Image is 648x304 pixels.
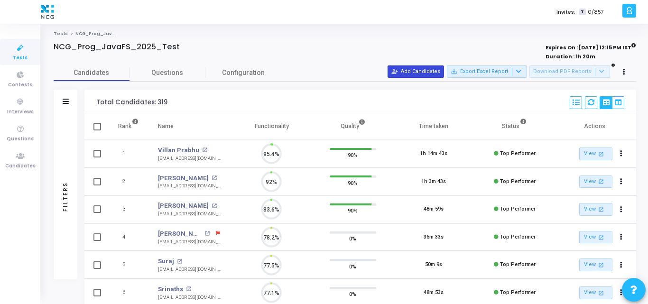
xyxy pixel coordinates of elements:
div: [EMAIL_ADDRESS][DOMAIN_NAME] [158,155,222,162]
a: View [579,286,612,299]
a: View [579,231,612,244]
button: Add Candidates [388,65,444,78]
td: 5 [108,251,148,279]
span: Top Performer [500,206,536,212]
a: Tests [54,31,68,37]
div: Name [158,121,174,131]
span: 0% [349,234,356,243]
nav: breadcrumb [54,31,636,37]
mat-icon: open_in_new [186,286,191,292]
div: 48m 59s [424,205,444,213]
div: View Options [600,96,624,109]
div: [EMAIL_ADDRESS][DOMAIN_NAME] [158,294,222,301]
div: 50m 9s [425,261,442,269]
span: Top Performer [500,150,536,157]
mat-icon: open_in_new [597,205,605,213]
a: [PERSON_NAME] [158,174,209,183]
span: 90% [348,150,358,160]
th: Quality [312,113,393,140]
button: Actions [615,147,628,161]
mat-icon: open_in_new [212,175,217,181]
span: 0% [349,289,356,299]
td: 4 [108,223,148,251]
th: Status [474,113,555,140]
span: Interviews [7,108,34,116]
a: View [579,203,612,216]
mat-icon: open_in_new [597,177,605,185]
span: Top Performer [500,234,536,240]
a: Srinaths [158,285,183,294]
span: T [579,9,585,16]
span: Candidates [5,162,36,170]
td: 3 [108,195,148,223]
span: Tests [13,54,28,62]
button: Actions [615,258,628,272]
th: Functionality [231,113,312,140]
button: Actions [615,286,628,300]
div: 36m 33s [424,233,444,241]
div: [EMAIL_ADDRESS][DOMAIN_NAME] [158,239,222,246]
div: [EMAIL_ADDRESS][DOMAIN_NAME] [158,211,222,218]
div: [EMAIL_ADDRESS][DOMAIN_NAME] [158,266,222,273]
button: Actions [615,230,628,244]
label: Invites: [556,8,575,16]
button: Actions [615,203,628,216]
mat-icon: open_in_new [177,259,182,264]
mat-icon: open_in_new [204,231,210,236]
span: NCG_Prog_JavaFS_2025_Test [75,31,150,37]
a: Villan Prabhu [158,146,199,155]
div: Filters [61,144,70,249]
div: 1h 3m 43s [421,178,446,186]
td: 1 [108,140,148,168]
span: Candidates [54,68,130,78]
div: Total Candidates: 319 [96,99,167,106]
div: Time taken [419,121,448,131]
strong: Duration : 1h 20m [546,53,595,60]
mat-icon: open_in_new [597,289,605,297]
div: 48m 53s [424,289,444,297]
div: 1h 14m 43s [420,150,447,158]
strong: Expires On : [DATE] 12:15 PM IST [546,41,636,52]
a: View [579,258,612,271]
span: 90% [348,206,358,215]
a: Suraj [158,257,174,266]
mat-icon: open_in_new [597,150,605,158]
span: Top Performer [500,261,536,267]
span: 90% [348,178,358,187]
button: Actions [615,175,628,188]
th: Rank [108,113,148,140]
mat-icon: open_in_new [597,233,605,241]
span: Questions [7,135,34,143]
span: Contests [8,81,32,89]
span: Top Performer [500,178,536,184]
mat-icon: person_add_alt [391,68,398,75]
button: Export Excel Report [447,65,527,78]
mat-icon: open_in_new [212,203,217,209]
mat-icon: open_in_new [202,147,207,153]
h4: NCG_Prog_JavaFS_2025_Test [54,42,180,52]
img: logo [38,2,56,21]
button: Download PDF Reports [529,65,610,78]
a: [PERSON_NAME] [158,201,209,211]
td: 2 [108,168,148,196]
div: [EMAIL_ADDRESS][DOMAIN_NAME] [158,183,222,190]
span: 0/857 [588,8,604,16]
span: 0% [349,261,356,271]
span: Questions [130,68,205,78]
a: View [579,147,612,160]
th: Actions [555,113,636,140]
a: View [579,175,612,188]
a: [PERSON_NAME] [158,229,202,239]
span: Top Performer [500,289,536,295]
mat-icon: save_alt [451,68,457,75]
span: Configuration [222,68,265,78]
mat-icon: open_in_new [597,261,605,269]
